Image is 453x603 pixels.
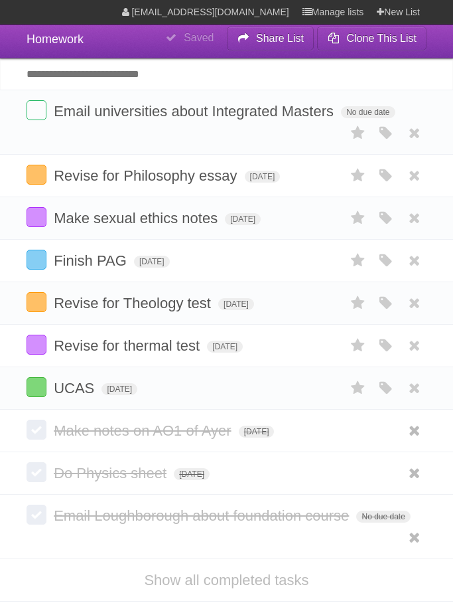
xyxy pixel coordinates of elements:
[207,341,243,353] span: [DATE]
[346,165,371,187] label: Star task
[101,383,137,395] span: [DATE]
[346,207,371,229] label: Star task
[54,103,337,120] span: Email universities about Integrated Masters
[218,298,254,310] span: [DATE]
[346,335,371,357] label: Star task
[184,32,214,43] b: Saved
[174,468,210,480] span: [DATE]
[256,33,304,44] b: Share List
[27,165,46,185] label: Done
[27,250,46,270] label: Done
[341,106,395,118] span: No due date
[27,33,84,46] span: Homework
[27,100,46,120] label: Done
[144,572,308,588] a: Show all completed tasks
[317,27,426,50] button: Clone This List
[346,292,371,314] label: Star task
[27,462,46,482] label: Done
[54,422,234,439] span: Make notes on AO1 of Ayer
[134,256,170,268] span: [DATE]
[346,377,371,399] label: Star task
[54,380,97,396] span: UCAS
[54,167,240,184] span: Revise for Philosophy essay
[27,292,46,312] label: Done
[27,505,46,525] label: Done
[346,122,371,144] label: Star task
[54,507,352,524] span: Email Loughborough about foundation course
[346,250,371,272] label: Star task
[54,210,221,226] span: Make sexual ethics notes
[54,337,203,354] span: Revise for thermal test
[27,207,46,227] label: Done
[27,377,46,397] label: Done
[356,511,410,523] span: No due date
[54,465,170,481] span: Do Physics sheet
[54,295,214,311] span: Revise for Theology test
[239,426,275,438] span: [DATE]
[346,33,417,44] b: Clone This List
[225,213,261,225] span: [DATE]
[27,420,46,440] label: Done
[27,335,46,355] label: Done
[227,27,314,50] button: Share List
[54,252,130,269] span: Finish PAG
[245,171,281,183] span: [DATE]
